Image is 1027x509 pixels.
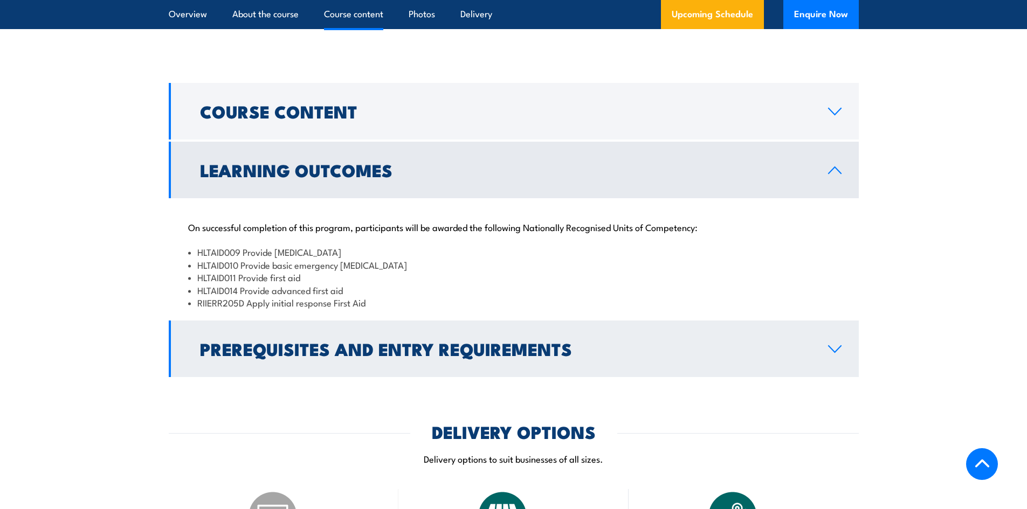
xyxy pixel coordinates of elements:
[188,221,839,232] p: On successful completion of this program, participants will be awarded the following Nationally R...
[200,162,811,177] h2: Learning Outcomes
[188,284,839,296] li: HLTAID014 Provide advanced first aid
[200,103,811,118] h2: Course Content
[169,452,859,465] p: Delivery options to suit businesses of all sizes.
[169,320,859,377] a: Prerequisites and Entry Requirements
[188,259,839,271] li: HLTAID010 Provide basic emergency [MEDICAL_DATA]
[432,424,596,439] h2: DELIVERY OPTIONS
[188,296,839,309] li: RIIERR205D Apply initial response First Aid
[169,142,859,198] a: Learning Outcomes
[169,83,859,140] a: Course Content
[188,246,839,258] li: HLTAID009 Provide [MEDICAL_DATA]
[188,271,839,283] li: HLTAID011 Provide first aid
[200,341,811,356] h2: Prerequisites and Entry Requirements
